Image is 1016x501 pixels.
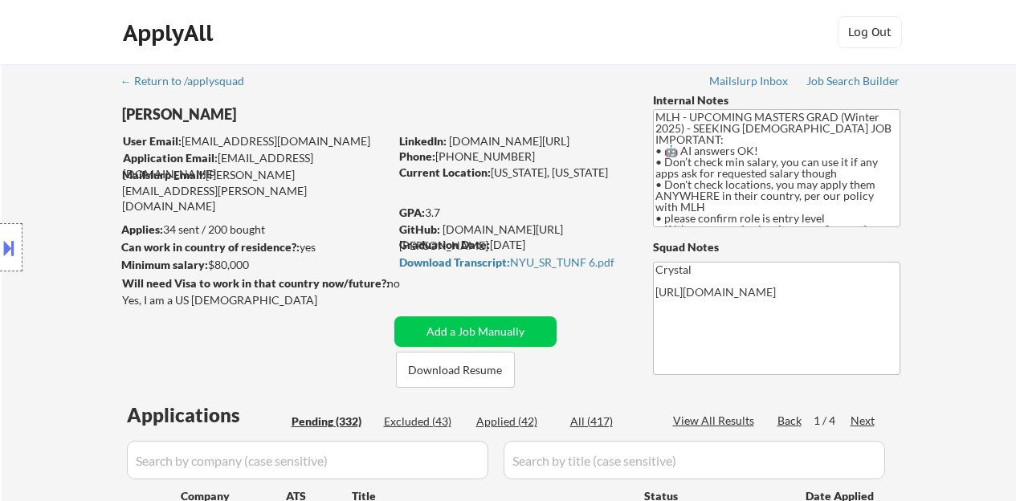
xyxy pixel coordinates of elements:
[399,222,440,236] strong: GitHub:
[387,275,433,291] div: no
[570,413,651,430] div: All (417)
[399,222,563,252] a: [DOMAIN_NAME][URL][PERSON_NAME]
[399,165,491,179] strong: Current Location:
[851,413,876,429] div: Next
[814,413,851,429] div: 1 / 4
[384,413,464,430] div: Excluded (43)
[399,165,626,181] div: [US_STATE], [US_STATE]
[673,413,759,429] div: View All Results
[127,405,286,425] div: Applications
[120,75,259,91] a: ← Return to /applysquad
[399,149,626,165] div: [PHONE_NUMBER]
[709,75,790,87] div: Mailslurp Inbox
[399,255,510,269] strong: Download Transcript:
[396,352,515,388] button: Download Resume
[399,134,447,148] strong: LinkedIn:
[709,75,790,91] a: Mailslurp Inbox
[123,19,218,47] div: ApplyAll
[399,238,490,251] strong: Graduation Date:
[653,239,900,255] div: Squad Notes
[394,316,557,347] button: Add a Job Manually
[399,206,425,219] strong: GPA:
[292,413,372,430] div: Pending (332)
[838,16,902,48] button: Log Out
[653,92,900,108] div: Internal Notes
[476,413,557,430] div: Applied (42)
[504,441,885,479] input: Search by title (case sensitive)
[777,413,803,429] div: Back
[399,256,622,272] a: Download Transcript:NYU_SR_TUNF 6.pdf
[806,75,900,87] div: Job Search Builder
[120,75,259,87] div: ← Return to /applysquad
[399,237,626,253] div: [DATE]
[127,441,488,479] input: Search by company (case sensitive)
[806,75,900,91] a: Job Search Builder
[449,134,569,148] a: [DOMAIN_NAME][URL]
[399,149,435,163] strong: Phone:
[399,205,629,221] div: 3.7
[399,257,622,268] div: NYU_SR_TUNF 6.pdf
